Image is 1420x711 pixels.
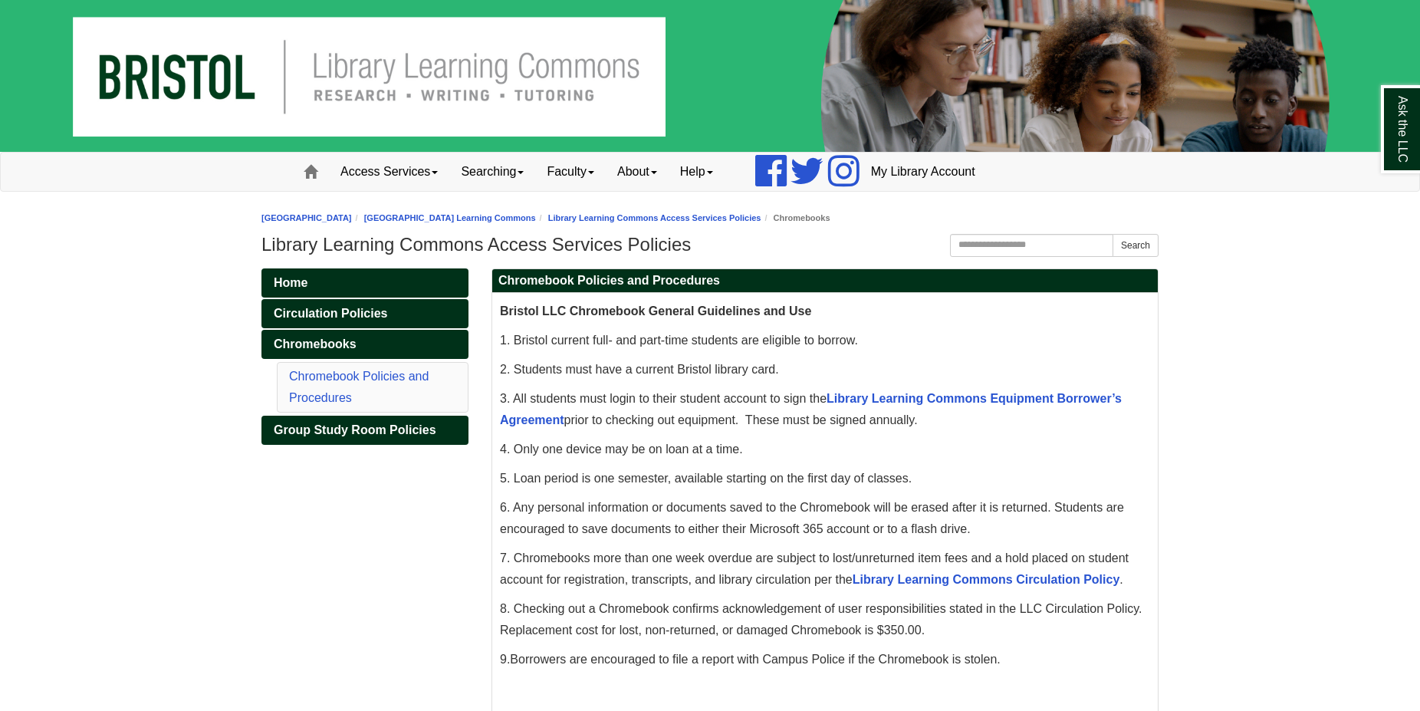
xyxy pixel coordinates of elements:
[500,443,743,456] span: 4. Only one device may be on loan at a time.
[329,153,449,191] a: Access Services
[761,211,830,225] li: Chromebooks
[492,269,1158,293] h2: Chromebook Policies and Procedures
[548,213,761,222] a: Library Learning Commons Access Services Policies
[449,153,535,191] a: Searching
[853,573,1120,586] a: Library Learning Commons Circulation Policy
[500,392,1122,426] span: 3. All students must login to their student account to sign the prior to checking out equipment. ...
[535,153,606,191] a: Faculty
[500,602,1142,637] span: 8. Checking out a Chromebook confirms acknowledgement of user responsibilities stated in the LLC ...
[261,234,1159,255] h1: Library Learning Commons Access Services Policies
[274,276,307,289] span: Home
[500,649,1150,670] p: .
[289,370,429,404] a: Chromebook Policies and Procedures
[261,268,468,298] a: Home
[500,363,779,376] span: 2. Students must have a current Bristol library card.
[261,416,468,445] a: Group Study Room Policies
[261,211,1159,225] nav: breadcrumb
[500,304,811,318] span: Bristol LLC Chromebook General Guidelines and Use
[500,392,1122,426] a: Library Learning Commons Equipment Borrower’s Agreement
[606,153,669,191] a: About
[500,653,507,666] span: 9
[1113,234,1159,257] button: Search
[261,330,468,359] a: Chromebooks
[860,153,987,191] a: My Library Account
[274,307,387,320] span: Circulation Policies
[500,472,912,485] span: 5. Loan period is one semester, available starting on the first day of classes.
[669,153,725,191] a: Help
[364,213,536,222] a: [GEOGRAPHIC_DATA] Learning Commons
[274,337,357,351] span: Chromebooks
[510,653,1000,666] span: Borrowers are encouraged to file a report with Campus Police if the Chromebook is stolen.
[261,299,468,328] a: Circulation Policies
[500,334,858,347] span: 1. Bristol current full- and part-time students are eligible to borrow.
[261,213,352,222] a: [GEOGRAPHIC_DATA]
[261,268,468,445] div: Guide Pages
[274,423,436,436] span: Group Study Room Policies
[500,551,1129,586] span: 7. Chromebooks more than one week overdue are subject to lost/unreturned item fees and a hold pla...
[500,501,1124,535] span: 6. Any personal information or documents saved to the Chromebook will be erased after it is retur...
